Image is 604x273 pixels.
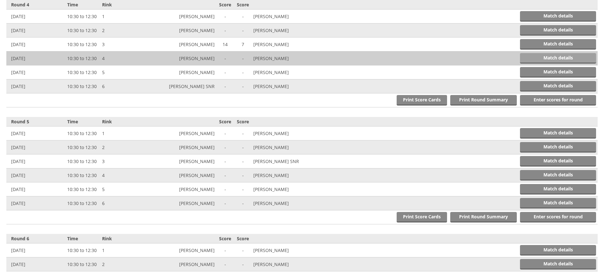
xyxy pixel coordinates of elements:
td: 10:30 to 12:30 [66,257,101,271]
td: [PERSON_NAME] SNR [252,154,323,168]
td: [PERSON_NAME] [252,10,323,24]
td: [PERSON_NAME] [252,140,323,154]
td: - [234,168,252,182]
td: - [234,182,252,196]
td: 10:30 to 12:30 [66,168,101,182]
td: - [216,182,234,196]
td: - [216,24,234,38]
td: [PERSON_NAME] [252,65,323,79]
a: Match details [520,53,596,64]
a: Match details [520,259,596,270]
th: Score [216,117,234,126]
a: Match details [520,156,596,167]
td: 10:30 to 12:30 [66,24,101,38]
td: [DATE] [6,126,66,140]
th: Time [66,117,101,126]
td: - [234,79,252,93]
td: 10:30 to 12:30 [66,154,101,168]
td: - [234,65,252,79]
a: Print Round Summary [450,212,517,222]
td: [PERSON_NAME] [252,79,323,93]
td: 10:30 to 12:30 [66,10,101,24]
td: [DATE] [6,154,66,168]
a: Match details [520,128,596,139]
a: Print Round Summary [450,95,517,106]
th: Time [66,234,101,243]
td: - [234,257,252,271]
a: Match details [520,25,596,36]
td: - [234,140,252,154]
td: [DATE] [6,10,66,24]
td: [PERSON_NAME] [146,140,217,154]
td: [DATE] [6,196,66,210]
td: 3 [101,38,146,51]
td: [PERSON_NAME] [252,51,323,65]
td: 14 [216,38,234,51]
td: [DATE] [6,182,66,196]
th: Rink [101,117,146,126]
td: [DATE] [6,168,66,182]
td: - [216,126,234,140]
td: [DATE] [6,65,66,79]
td: [DATE] [6,140,66,154]
td: 2 [101,140,146,154]
td: [PERSON_NAME] [252,182,323,196]
td: [PERSON_NAME] [146,10,217,24]
td: 10:30 to 12:30 [66,79,101,93]
td: [PERSON_NAME] [146,51,217,65]
td: 5 [101,182,146,196]
td: 3 [101,154,146,168]
a: Print Score Cards [397,95,447,106]
td: - [234,196,252,210]
td: - [216,10,234,24]
td: 6 [101,196,146,210]
a: Enter scores for round [520,95,596,106]
td: - [216,243,234,257]
td: [PERSON_NAME] SNR [146,79,217,93]
td: [DATE] [6,257,66,271]
td: 10:30 to 12:30 [66,243,101,257]
th: Score [234,234,252,243]
td: 10:30 to 12:30 [66,51,101,65]
td: [PERSON_NAME] [252,24,323,38]
a: Match details [520,198,596,208]
td: [DATE] [6,38,66,51]
a: Match details [520,245,596,256]
td: - [216,51,234,65]
td: - [216,154,234,168]
td: - [216,168,234,182]
a: Match details [520,39,596,50]
td: 10:30 to 12:30 [66,126,101,140]
td: 4 [101,51,146,65]
td: - [216,79,234,93]
th: Round 6 [6,234,66,243]
td: [DATE] [6,79,66,93]
td: - [234,154,252,168]
a: Print Score Cards [397,212,447,222]
td: [PERSON_NAME] [252,196,323,210]
td: 10:30 to 12:30 [66,140,101,154]
td: [PERSON_NAME] [146,168,217,182]
td: - [234,10,252,24]
td: [DATE] [6,243,66,257]
a: Enter scores for round [520,212,596,222]
td: [PERSON_NAME] [146,257,217,271]
a: Match details [520,170,596,181]
td: [PERSON_NAME] [146,38,217,51]
td: [PERSON_NAME] [252,126,323,140]
td: [PERSON_NAME] [146,126,217,140]
td: - [216,65,234,79]
th: Score [234,117,252,126]
td: - [234,126,252,140]
td: - [216,257,234,271]
td: - [234,51,252,65]
a: Match details [520,11,596,22]
a: Match details [520,81,596,92]
td: 1 [101,10,146,24]
td: - [216,140,234,154]
td: - [216,196,234,210]
td: 5 [101,65,146,79]
td: [PERSON_NAME] [146,243,217,257]
td: [PERSON_NAME] [252,257,323,271]
td: 10:30 to 12:30 [66,65,101,79]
